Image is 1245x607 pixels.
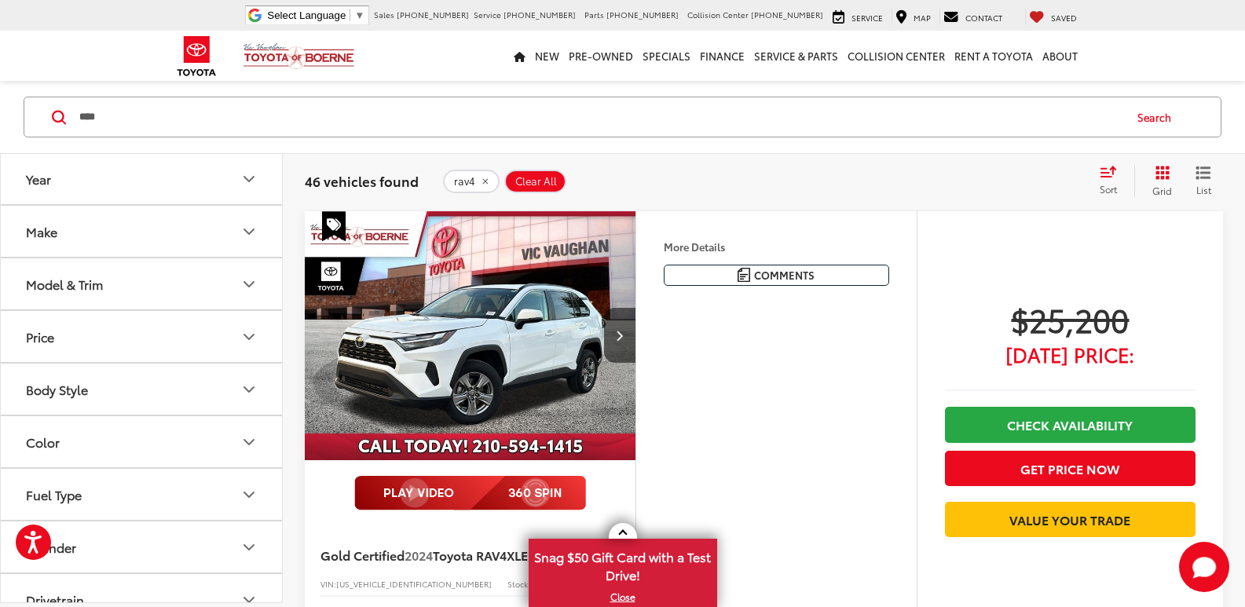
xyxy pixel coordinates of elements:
span: Special [322,211,346,241]
span: Service [851,12,883,24]
span: Clear All [515,174,557,187]
span: Snag $50 Gift Card with a Test Drive! [530,540,716,588]
button: Fuel TypeFuel Type [1,470,284,521]
span: [PHONE_NUMBER] [751,9,823,20]
a: Map [892,9,935,24]
button: Grid View [1134,165,1184,196]
img: 2024 Toyota RAV4 XLE [304,211,637,461]
img: Comments [738,268,750,281]
a: Gold Certified2024Toyota RAV4XLE [320,547,566,564]
button: Body StyleBody Style [1,364,284,415]
div: Model & Trim [26,277,103,292]
div: Make [26,225,57,240]
button: YearYear [1,154,284,205]
div: Price [240,327,258,346]
span: Toyota RAV4 [433,546,507,564]
span: 46 vehicles found [305,170,419,189]
a: Collision Center [843,31,950,81]
a: My Saved Vehicles [1025,9,1081,24]
button: Get Price Now [945,451,1196,486]
span: [PHONE_NUMBER] [397,9,469,20]
button: Clear All [504,169,566,192]
span: ​ [350,9,350,21]
button: remove rav4 [443,169,500,192]
div: Fuel Type [26,488,82,503]
span: VIN: [320,578,336,590]
div: Cylinder [240,538,258,557]
span: Sales [374,9,394,20]
span: Sort [1100,182,1117,196]
a: Select Language​ [267,9,364,21]
svg: Start Chat [1179,542,1229,592]
span: Gold Certified [320,546,405,564]
button: ColorColor [1,417,284,468]
div: 2024 Toyota RAV4 XLE 0 [304,211,637,459]
span: 2024 [405,546,433,564]
span: ▼ [354,9,364,21]
span: Parts [584,9,604,20]
span: Grid [1152,183,1172,196]
div: Color [26,435,60,450]
div: Year [240,170,258,188]
span: Service [474,9,501,20]
a: Value Your Trade [945,502,1196,537]
span: [US_VEHICLE_IDENTIFICATION_NUMBER] [336,578,492,590]
h4: More Details [664,241,889,252]
span: rav4 [454,174,475,187]
a: Pre-Owned [564,31,638,81]
div: Fuel Type [240,485,258,504]
span: XLE [507,546,528,564]
div: Year [26,172,51,187]
span: Select Language [267,9,346,21]
a: About [1038,31,1082,81]
span: Stock: [507,578,530,590]
button: Next image [604,308,635,363]
input: Search by Make, Model, or Keyword [78,98,1122,136]
span: Map [914,12,931,24]
img: Vic Vaughan Toyota of Boerne [243,42,355,70]
span: $25,200 [945,299,1196,338]
a: Finance [695,31,749,81]
button: CylinderCylinder [1,522,284,573]
div: Cylinder [26,540,76,555]
span: Collision Center [687,9,749,20]
button: Search [1122,97,1194,137]
div: Body Style [240,380,258,399]
span: [PHONE_NUMBER] [606,9,679,20]
a: Home [509,31,530,81]
a: Service [829,9,887,24]
div: Price [26,330,54,345]
a: Contact [939,9,1006,24]
button: MakeMake [1,207,284,258]
a: 2024 Toyota RAV4 XLE2024 Toyota RAV4 XLE2024 Toyota RAV4 XLE2024 Toyota RAV4 XLE [304,211,637,459]
div: Color [240,433,258,452]
span: Comments [754,268,815,283]
button: Model & TrimModel & Trim [1,259,284,310]
a: Specials [638,31,695,81]
span: [DATE] Price: [945,346,1196,362]
button: Select sort value [1092,165,1134,196]
button: Toggle Chat Window [1179,542,1229,592]
div: Make [240,222,258,241]
a: Check Availability [945,407,1196,442]
button: Comments [664,265,889,286]
div: Model & Trim [240,275,258,294]
span: [PHONE_NUMBER] [503,9,576,20]
a: New [530,31,564,81]
button: List View [1184,165,1223,196]
a: Rent a Toyota [950,31,1038,81]
span: Contact [965,12,1002,24]
span: Saved [1051,12,1077,24]
img: full motion video [354,476,586,510]
a: Service & Parts: Opens in a new tab [749,31,843,81]
img: Toyota [167,31,226,82]
span: List [1196,182,1211,196]
div: Body Style [26,382,88,397]
button: PricePrice [1,312,284,363]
